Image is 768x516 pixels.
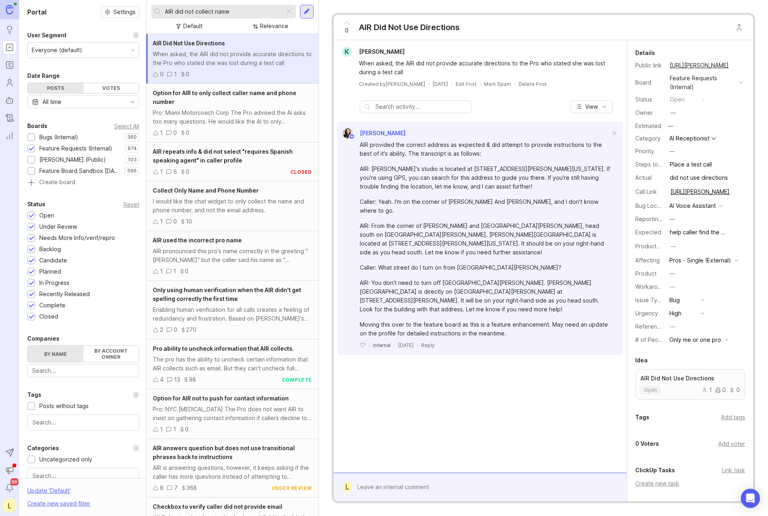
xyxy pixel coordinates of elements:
div: When asked, the AIR did not provide accurate directions to the Pro who stated she was lost during... [359,59,611,77]
span: View [585,103,598,111]
div: 13 [174,375,180,384]
div: High [669,309,681,318]
a: [URL][PERSON_NAME] [671,188,729,195]
div: Add voter [718,439,745,448]
div: Needs More Info/verif/repro [39,234,115,242]
label: Workaround [635,283,668,290]
button: L [2,498,17,513]
button: View [570,100,613,113]
button: Call Link [668,187,732,197]
span: AIR used the incorrect pro name [153,237,242,244]
a: AIR repeats info & did not select "requires Spanish speaking agent" in caller profile150closed [146,142,318,181]
span: Option for AIR not to push for contact information [153,395,289,402]
div: Bugs (Internal) [39,133,78,142]
a: Pro ability to uncheck information that AIR collects.The pro has the ability to uncheck certain i... [146,339,318,389]
div: 0 [186,70,189,79]
a: Autopilot [2,93,17,108]
div: Create new task [635,479,745,488]
span: Checkbox to verify caller did not provide email [153,503,282,510]
div: Internal [373,342,391,349]
div: Uncategorized only [39,455,92,464]
div: Caller: What street do I turn on from [GEOGRAPHIC_DATA][PERSON_NAME]? [360,263,610,272]
a: Portal [2,40,17,55]
div: · [514,81,515,87]
div: Pros - Single (External) [669,256,731,265]
input: Search... [165,7,281,16]
label: Actual [635,174,652,181]
div: Tags [635,412,649,422]
div: AIR pronounced this pro's name correctly in the greeting "[PERSON_NAME]" but the caller said his ... [153,247,312,264]
div: Only me or one pro [669,335,721,344]
div: Open [39,211,54,220]
div: Owner [635,108,663,117]
div: 0 Voters [635,439,659,449]
div: Feature Requests (Internal) [670,74,736,91]
div: 0 [160,70,164,79]
span: Settings [113,8,136,16]
label: Bug Location [635,202,670,209]
span: Option for AIR to only collect caller name and phone number [153,89,296,105]
span: 99 [10,478,18,486]
span: AIR answers question but does not use transitional phrases back to instructions [153,445,295,460]
span: Pro ability to uncheck information that AIR collects. [153,345,294,352]
div: In Progress [39,278,69,287]
div: 368 [186,483,197,492]
div: 1 [160,167,163,176]
button: Send to Autopilot [2,445,17,460]
label: Steps to Reproduce [635,161,690,168]
img: member badge [349,134,355,140]
div: Status [27,199,45,209]
div: Select All [114,124,139,128]
div: Status [635,95,663,104]
div: did not use directions [670,173,728,182]
div: Posts without tags [39,402,89,410]
label: Call Link [635,188,657,195]
a: Collect Only Name and Phone NumberI would like the chat widget to only collect the name and phone... [146,181,318,231]
div: Tags [27,390,41,400]
span: 0 [345,26,349,35]
div: Under Review [39,222,77,231]
a: K[PERSON_NAME] [337,47,411,57]
a: Create board [27,179,139,187]
button: Expected [667,227,744,238]
button: Notifications [2,481,17,495]
div: Details [635,48,655,58]
label: Reference(s) [635,323,671,330]
a: Ideas [2,22,17,37]
div: Board [635,78,663,87]
div: · [480,81,481,87]
div: · [451,81,452,87]
div: The pro has the ability to uncheck certain information that AIR collects such as email. But they ... [153,355,312,373]
div: AIR Did Not Use Directions [359,22,460,33]
div: Feature Board Sandbox [DATE] [39,167,121,175]
div: Companies [27,334,59,343]
div: Bug [669,296,680,305]
div: 0 [173,128,177,137]
span: [PERSON_NAME] [360,130,405,136]
div: · [394,342,395,349]
div: Enabling human verification for all calls creates a feeling of redundancy and frustration. Based ... [153,305,312,323]
div: AIR: From the corner of [PERSON_NAME] and [GEOGRAPHIC_DATA][PERSON_NAME], head south on [GEOGRAPH... [360,221,610,257]
div: Created by [PERSON_NAME] [359,81,425,87]
label: ProductboardID [635,243,678,250]
div: 0 [186,128,189,137]
div: 4 [160,375,164,384]
div: Categories [27,443,59,453]
p: 596 [127,168,137,174]
div: — [669,147,675,156]
a: [URL][PERSON_NAME] [667,60,731,71]
div: Posts [28,83,83,93]
div: 0 [174,325,177,334]
div: 0 [186,167,189,176]
button: Mark Spam [484,81,511,87]
p: 360 [127,134,137,140]
span: Only using human verification when the AIR didn't get spelling correctly the first time [153,286,301,302]
div: 0 [185,425,188,434]
a: Changelog [2,111,17,125]
a: Users [2,75,17,90]
div: 1 [160,425,163,434]
div: · [369,342,370,349]
a: Only using human verification when the AIR didn't get spelling correctly the first timeEnabling h... [146,281,318,339]
div: Reset [124,202,139,207]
